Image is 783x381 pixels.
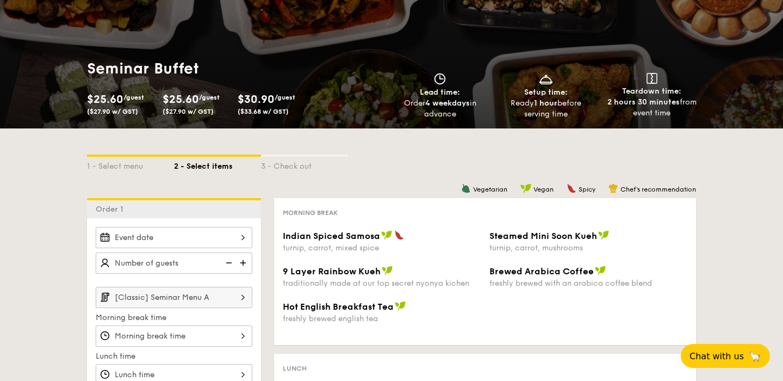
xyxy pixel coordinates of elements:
[489,231,597,241] span: Steamed Mini Soon Kueh
[261,157,348,172] div: 3 - Check out
[96,351,252,362] label: Lunch time
[96,227,252,248] input: Event date
[425,99,470,108] strong: 4 weekdays
[620,186,696,193] span: Chef's recommendation
[283,231,380,241] span: Indian Spiced Samosa
[238,93,275,106] span: $30.90
[220,253,236,273] img: icon-reduce.1d2dbef1.svg
[394,230,404,240] img: icon-spicy.37a8142b.svg
[238,108,289,115] span: ($33.68 w/ GST)
[395,301,406,311] img: icon-vegan.f8ff3823.svg
[498,98,595,120] div: Ready before serving time
[489,279,687,288] div: freshly brewed with an arabica coffee blend
[381,230,392,240] img: icon-vegan.f8ff3823.svg
[96,312,252,323] label: Morning break time
[489,266,594,276] span: Brewed Arabica Coffee
[199,94,220,101] span: /guest
[603,97,700,119] div: from event time
[473,186,507,193] span: Vegetarian
[567,183,576,193] img: icon-spicy.37a8142b.svg
[96,205,128,214] span: Order 1
[87,157,174,172] div: 1 - Select menu
[174,157,261,172] div: 2 - Select items
[461,183,471,193] img: icon-vegetarian.fe4039eb.svg
[579,186,595,193] span: Spicy
[595,266,606,275] img: icon-vegan.f8ff3823.svg
[283,365,307,372] span: Lunch
[163,93,199,106] span: $25.60
[96,325,252,347] input: Morning break time
[283,302,394,312] span: Hot English Breakfast Tea
[163,108,214,115] span: ($27.90 w/ GST)
[524,88,568,97] span: Setup time:
[87,59,304,78] h1: Seminar Buffet
[538,73,554,85] img: icon-dish.430c3a2e.svg
[96,253,252,274] input: Number of guests
[123,94,144,101] span: /guest
[681,344,770,368] button: Chat with us🦙
[87,108,138,115] span: ($27.90 w/ GST)
[283,279,481,288] div: traditionally made at our top secret nyonya kichen
[534,99,557,108] strong: 1 hour
[87,93,123,106] span: $25.60
[608,183,618,193] img: icon-chef-hat.a58ddaea.svg
[382,266,393,275] img: icon-vegan.f8ff3823.svg
[391,98,489,120] div: Order in advance
[283,209,338,217] span: Morning break
[520,183,531,193] img: icon-vegan.f8ff3823.svg
[234,287,252,308] img: icon-chevron-right.3c0dfbd6.svg
[432,73,448,85] img: icon-clock.2db775ea.svg
[533,186,554,193] span: Vegan
[420,88,460,97] span: Lead time:
[607,97,680,107] strong: 2 hours 30 minutes
[689,351,744,361] span: Chat with us
[283,314,481,323] div: freshly brewed english tea
[275,94,295,101] span: /guest
[489,243,687,253] div: turnip, carrot, mushrooms
[647,73,657,84] img: icon-teardown.65201eee.svg
[283,243,481,253] div: turnip, carrot, mixed spice
[748,350,761,362] span: 🦙
[598,230,609,240] img: icon-vegan.f8ff3823.svg
[283,266,381,276] span: 9 Layer Rainbow Kueh
[236,253,252,273] img: icon-add.58712e84.svg
[622,87,681,96] span: Teardown time:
